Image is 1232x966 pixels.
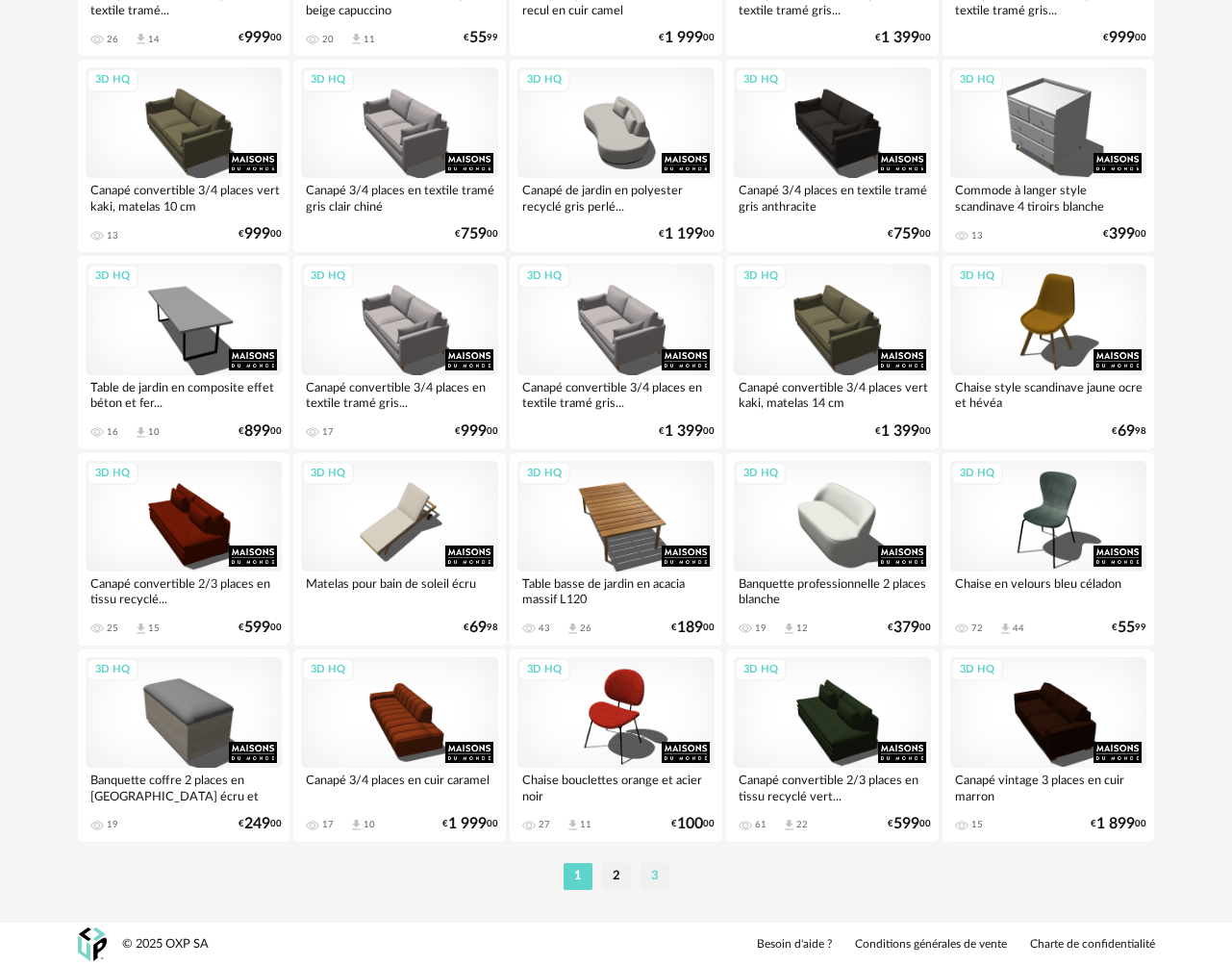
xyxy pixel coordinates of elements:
a: 3D HQ Table basse de jardin en acacia massif L120 43 Download icon 26 €18900 [510,453,722,646]
span: 999 [244,32,270,44]
span: 100 [677,818,703,830]
a: 3D HQ Canapé convertible 2/3 places en tissu recyclé vert... 61 Download icon 22 €59900 [726,649,939,842]
li: 2 [602,863,631,890]
div: 3D HQ [735,658,787,682]
span: 55 [1118,622,1135,634]
div: 3D HQ [302,265,354,289]
div: € 00 [239,228,282,241]
div: € 00 [1103,32,1146,44]
div: € 00 [239,622,282,634]
div: Table basse de jardin en acacia massif L120 [517,572,715,610]
div: Canapé convertible 3/4 places en textile tramé gris... [517,375,715,414]
span: 999 [461,425,487,438]
span: Download icon [782,818,796,832]
span: 249 [244,818,270,830]
div: € 00 [442,818,498,830]
a: 3D HQ Canapé de jardin en polyester recyclé gris perlé... €1 19900 [510,60,722,252]
div: 20 [322,34,334,45]
span: Download icon [566,818,580,832]
div: 12 [796,623,808,634]
div: € 00 [888,818,931,830]
div: Canapé 3/4 places en cuir caramel [301,768,498,806]
div: € 00 [1091,818,1146,830]
a: 3D HQ Canapé convertible 3/4 places en textile tramé gris... €1 39900 [510,256,722,448]
div: € 98 [464,622,498,634]
a: 3D HQ Canapé convertible 3/4 places en textile tramé gris... 17 €99900 [293,256,506,448]
div: 3D HQ [302,68,354,92]
a: 3D HQ Table de jardin en composite effet béton et fer... 16 Download icon 10 €89900 [78,256,290,448]
span: Download icon [782,622,796,636]
div: 16 [107,426,118,438]
a: 3D HQ Banquette coffre 2 places en [GEOGRAPHIC_DATA] écru et [GEOGRAPHIC_DATA] 19 €24900 [78,649,290,842]
div: 3D HQ [87,265,138,289]
div: € 99 [464,32,498,44]
div: 17 [322,426,334,438]
div: 22 [796,819,808,830]
div: 11 [364,34,375,45]
span: 1 199 [665,228,703,241]
a: 3D HQ Chaise en velours bleu céladon 72 Download icon 44 €5599 [943,453,1155,646]
a: 3D HQ Canapé 3/4 places en cuir caramel 17 Download icon 10 €1 99900 [293,649,506,842]
div: € 00 [455,228,498,241]
div: 3D HQ [518,68,570,92]
span: Download icon [349,32,364,46]
div: € 00 [239,818,282,830]
div: 3D HQ [87,68,138,92]
div: 17 [322,819,334,830]
a: 3D HQ Canapé convertible 3/4 places vert kaki, matelas 14 cm €1 39900 [726,256,939,448]
div: 61 [755,819,767,830]
div: € 00 [239,425,282,438]
span: 899 [244,425,270,438]
div: 3D HQ [518,265,570,289]
span: 599 [893,818,919,830]
div: Chaise style scandinave jaune ocre et hévéa [950,375,1147,414]
div: 3D HQ [951,68,1003,92]
div: 3D HQ [87,658,138,682]
span: 759 [461,228,487,241]
a: 3D HQ Canapé vintage 3 places en cuir marron 15 €1 89900 [943,649,1155,842]
div: 26 [580,623,591,634]
div: 3D HQ [951,265,1003,289]
div: 15 [148,623,160,634]
div: 3D HQ [735,265,787,289]
div: € 00 [875,32,931,44]
div: € 99 [1112,622,1146,634]
span: Download icon [998,622,1013,636]
div: 43 [539,623,550,634]
div: 27 [539,819,550,830]
div: 14 [148,34,160,45]
a: 3D HQ Canapé 3/4 places en textile tramé gris anthracite €75900 [726,60,939,252]
span: Download icon [349,818,364,832]
span: 1 899 [1096,818,1135,830]
img: OXP [78,928,107,961]
div: € 00 [671,622,715,634]
div: 3D HQ [735,68,787,92]
div: 72 [971,623,983,634]
div: Canapé convertible 3/4 places vert kaki, matelas 10 cm [86,178,283,216]
div: Canapé convertible 2/3 places en tissu recyclé vert... [734,768,931,806]
span: 1 399 [881,32,919,44]
div: © 2025 OXP SA [122,936,209,953]
div: 3D HQ [951,658,1003,682]
div: Canapé 3/4 places en textile tramé gris anthracite [734,178,931,216]
div: 19 [755,623,767,634]
div: Canapé 3/4 places en textile tramé gris clair chiné [301,178,498,216]
span: 1 399 [665,425,703,438]
span: 379 [893,622,919,634]
div: € 00 [1103,228,1146,241]
div: 10 [364,819,375,830]
span: Download icon [566,622,580,636]
a: 3D HQ Commode à langer style scandinave 4 tiroirs blanche 13 €39900 [943,60,1155,252]
span: 1 399 [881,425,919,438]
div: Chaise en velours bleu céladon [950,572,1147,610]
div: 3D HQ [302,658,354,682]
span: Download icon [134,425,148,440]
div: 3D HQ [951,462,1003,486]
div: 13 [107,230,118,241]
div: 15 [971,819,983,830]
div: Chaise bouclettes orange et acier noir [517,768,715,806]
div: Banquette coffre 2 places en [GEOGRAPHIC_DATA] écru et [GEOGRAPHIC_DATA] [86,768,283,806]
span: 1 999 [448,818,487,830]
span: 999 [244,228,270,241]
a: Conditions générales de vente [855,937,1007,953]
